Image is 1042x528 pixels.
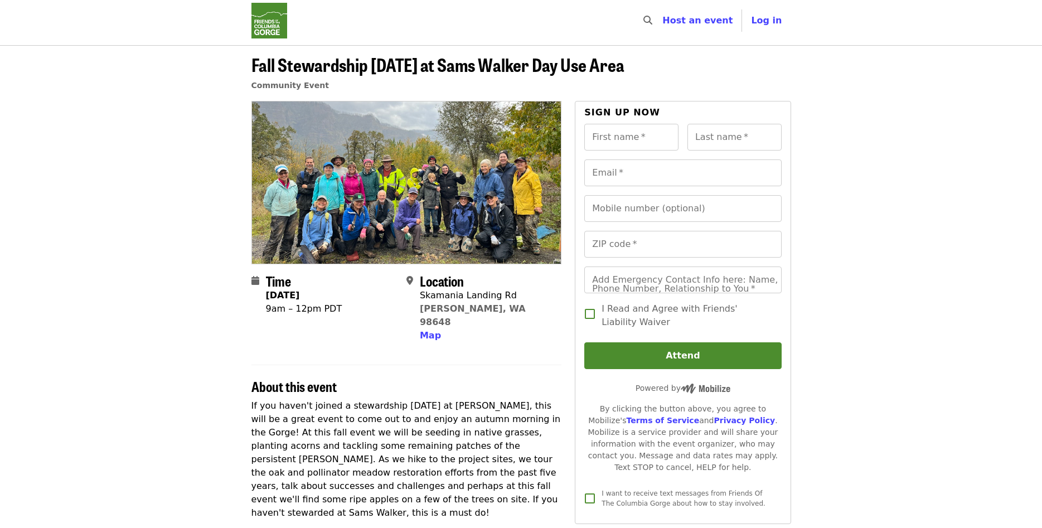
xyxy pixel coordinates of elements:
[420,329,441,342] button: Map
[584,159,781,186] input: Email
[251,399,562,520] p: If you haven't joined a stewardship [DATE] at [PERSON_NAME], this will be a great event to come o...
[742,9,791,32] button: Log in
[636,384,730,393] span: Powered by
[251,376,337,396] span: About this event
[584,267,781,293] input: Add Emergency Contact Info here: Name, Phone Number, Relationship to You
[584,124,678,151] input: First name
[584,195,781,222] input: Mobile number (optional)
[252,101,561,263] img: Fall Stewardship Saturday at Sams Walker Day Use Area organized by Friends Of The Columbia Gorge
[643,15,652,26] i: search icon
[687,124,782,151] input: Last name
[751,15,782,26] span: Log in
[266,290,300,301] strong: [DATE]
[584,231,781,258] input: ZIP code
[251,3,287,38] img: Friends Of The Columbia Gorge - Home
[602,302,772,329] span: I Read and Agree with Friends' Liability Waiver
[602,490,765,507] span: I want to receive text messages from Friends Of The Columbia Gorge about how to stay involved.
[266,302,342,316] div: 9am – 12pm PDT
[266,271,291,290] span: Time
[420,303,526,327] a: [PERSON_NAME], WA 98648
[626,416,699,425] a: Terms of Service
[420,289,552,302] div: Skamania Landing Rd
[714,416,775,425] a: Privacy Policy
[662,15,733,26] a: Host an event
[584,342,781,369] button: Attend
[584,107,660,118] span: Sign up now
[681,384,730,394] img: Powered by Mobilize
[251,51,624,77] span: Fall Stewardship [DATE] at Sams Walker Day Use Area
[420,330,441,341] span: Map
[251,275,259,286] i: calendar icon
[584,403,781,473] div: By clicking the button above, you agree to Mobilize's and . Mobilize is a service provider and wi...
[420,271,464,290] span: Location
[406,275,413,286] i: map-marker-alt icon
[659,7,668,34] input: Search
[251,81,329,90] a: Community Event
